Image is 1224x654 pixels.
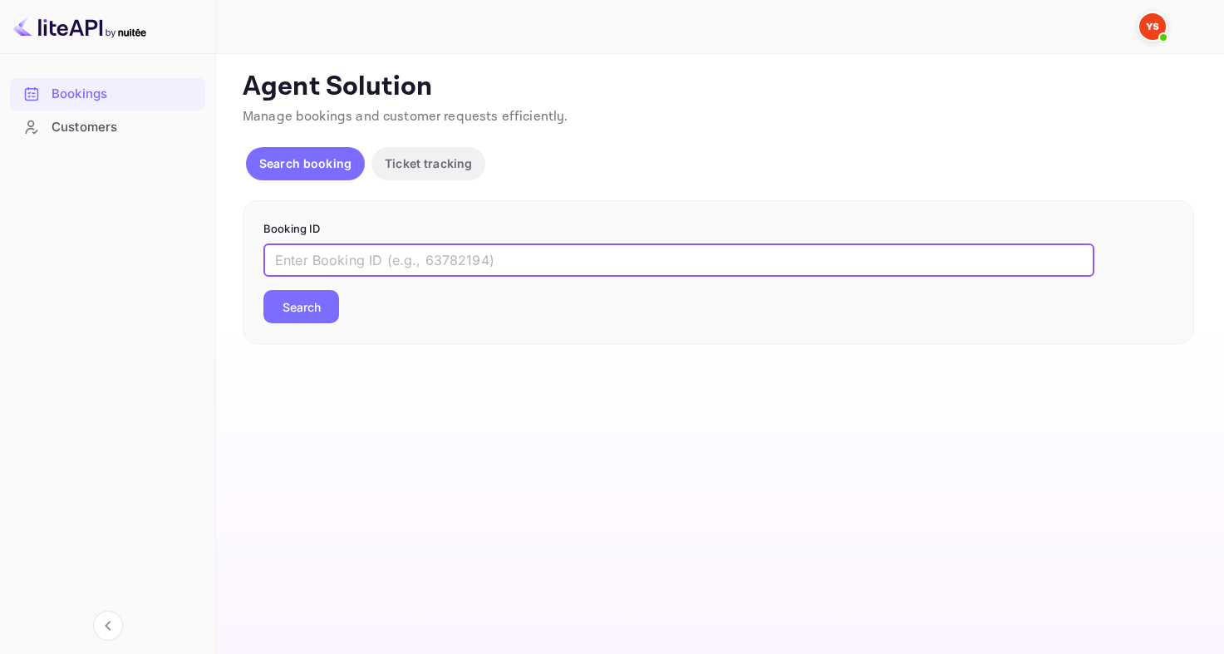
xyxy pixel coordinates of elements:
p: Booking ID [263,221,1173,238]
p: Search booking [259,155,351,172]
button: Search [263,290,339,323]
img: Yandex Support [1139,13,1166,40]
a: Bookings [10,78,205,109]
span: Manage bookings and customer requests efficiently. [243,108,568,125]
div: Bookings [52,85,197,104]
p: Ticket tracking [385,155,472,172]
a: Customers [10,111,205,142]
div: Customers [52,118,197,137]
img: LiteAPI logo [13,13,146,40]
div: Customers [10,111,205,144]
input: Enter Booking ID (e.g., 63782194) [263,243,1094,277]
p: Agent Solution [243,71,1194,104]
button: Collapse navigation [93,611,123,641]
div: Bookings [10,78,205,111]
